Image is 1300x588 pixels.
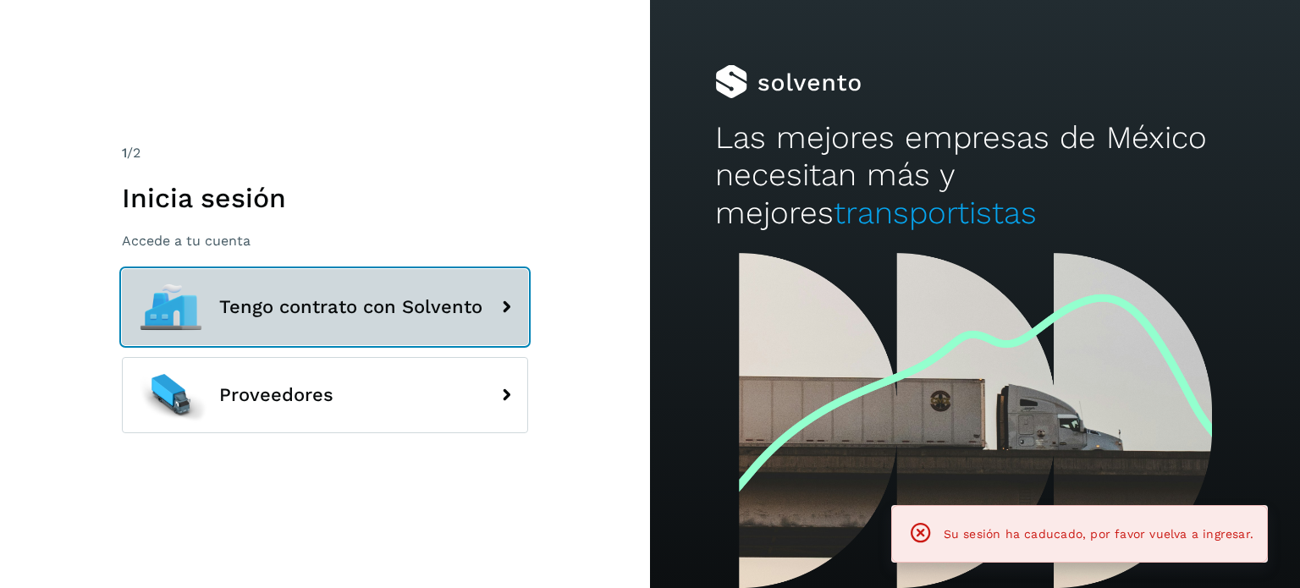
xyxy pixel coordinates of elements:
[219,297,482,317] span: Tengo contrato con Solvento
[122,233,528,249] p: Accede a tu cuenta
[834,195,1037,231] span: transportistas
[122,143,528,163] div: /2
[715,119,1235,232] h2: Las mejores empresas de México necesitan más y mejores
[122,357,528,433] button: Proveedores
[219,385,333,405] span: Proveedores
[122,182,528,214] h1: Inicia sesión
[944,527,1253,541] span: Su sesión ha caducado, por favor vuelva a ingresar.
[122,269,528,345] button: Tengo contrato con Solvento
[122,145,127,161] span: 1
